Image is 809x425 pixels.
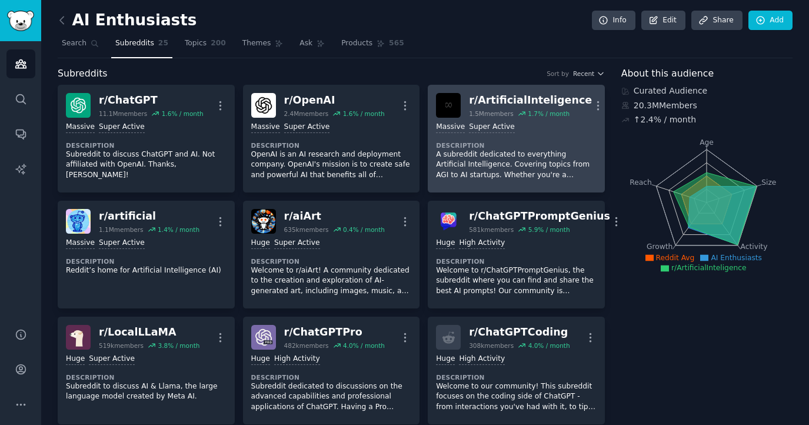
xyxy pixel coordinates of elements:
span: Reddit Avg [656,254,695,262]
tspan: Size [761,178,776,186]
tspan: Activity [740,243,767,251]
div: r/ ChatGPTPromptGenius [469,209,610,224]
dt: Description [251,257,412,265]
div: 308k members [469,341,514,350]
div: Huge [66,354,85,365]
a: ChatGPTPror/ChatGPTPro482kmembers4.0% / monthHugeHigh ActivityDescriptionSubreddit dedicated to d... [243,317,420,424]
img: aiArt [251,209,276,234]
a: ArtificialInteligencer/ArtificialInteligence1.5Mmembers1.7% / monthMassiveSuper ActiveDescription... [428,85,605,192]
dt: Description [66,373,227,381]
div: Huge [436,238,455,249]
a: artificialr/artificial1.1Mmembers1.4% / monthMassiveSuper ActiveDescriptionReddit’s home for Arti... [58,201,235,308]
p: Reddit’s home for Artificial Intelligence (AI) [66,265,227,276]
div: r/ artificial [99,209,199,224]
a: r/ChatGPTCoding308kmembers4.0% / monthHugeHigh ActivityDescriptionWelcome to our community! This ... [428,317,605,424]
img: ChatGPTPromptGenius [436,209,461,234]
p: OpenAI is an AI research and deployment company. OpenAI's mission is to create safe and powerful ... [251,150,412,181]
span: 25 [158,38,168,49]
div: 581k members [469,225,514,234]
dt: Description [66,141,227,150]
div: Huge [251,354,270,365]
span: AI Enthusiasts [711,254,762,262]
div: 519k members [99,341,144,350]
a: ChatGPTPromptGeniusr/ChatGPTPromptGenius581kmembers5.9% / monthHugeHigh ActivityDescriptionWelcom... [428,201,605,308]
span: Topics [185,38,207,49]
span: r/ArtificialInteligence [671,264,746,272]
div: 1.7 % / month [528,109,570,118]
p: Subreddit dedicated to discussions on the advanced capabilities and professional applications of ... [251,381,412,413]
p: A subreddit dedicated to everything Artificial Intelligence. Covering topics from AGI to AI start... [436,150,597,181]
div: 2.4M members [284,109,329,118]
img: LocalLLaMA [66,325,91,350]
img: OpenAI [251,93,276,118]
div: Super Active [284,122,330,133]
div: r/ ChatGPTCoding [469,325,570,340]
div: Super Active [469,122,515,133]
span: Search [62,38,86,49]
div: 5.9 % / month [528,225,570,234]
div: 635k members [284,225,329,234]
div: r/ LocalLLaMA [99,325,199,340]
tspan: Age [700,138,714,147]
a: Add [748,11,793,31]
div: r/ ChatGPTPro [284,325,385,340]
div: High Activity [274,354,320,365]
div: Massive [66,238,95,249]
a: Info [592,11,635,31]
div: 1.1M members [99,225,144,234]
div: 1.5M members [469,109,514,118]
span: Subreddits [115,38,154,49]
div: 1.4 % / month [158,225,199,234]
p: Subreddit to discuss AI & Llama, the large language model created by Meta AI. [66,381,227,402]
span: Themes [242,38,271,49]
div: High Activity [459,354,505,365]
a: Subreddits25 [111,34,172,58]
dt: Description [436,141,597,150]
a: LocalLLaMAr/LocalLLaMA519kmembers3.8% / monthHugeSuper ActiveDescriptionSubreddit to discuss AI &... [58,317,235,424]
img: ChatGPTPro [251,325,276,350]
div: 482k members [284,341,329,350]
div: Super Active [99,122,145,133]
a: aiArtr/aiArt635kmembers0.4% / monthHugeSuper ActiveDescriptionWelcome to r/aiArt! A community ded... [243,201,420,308]
dt: Description [251,373,412,381]
div: ↑ 2.4 % / month [634,114,696,126]
div: Huge [251,238,270,249]
span: 200 [211,38,226,49]
div: Super Active [274,238,320,249]
tspan: Reach [630,178,652,186]
dt: Description [251,141,412,150]
img: ArtificialInteligence [436,93,461,118]
div: 20.3M Members [621,99,793,112]
img: GummySearch logo [7,11,34,31]
div: 0.4 % / month [343,225,385,234]
a: OpenAIr/OpenAI2.4Mmembers1.6% / monthMassiveSuper ActiveDescriptionOpenAI is an AI research and d... [243,85,420,192]
div: Huge [436,354,455,365]
a: ChatGPTr/ChatGPT11.1Mmembers1.6% / monthMassiveSuper ActiveDescriptionSubreddit to discuss ChatGP... [58,85,235,192]
div: Massive [251,122,280,133]
a: Ask [295,34,329,58]
div: 3.8 % / month [158,341,199,350]
img: ChatGPT [66,93,91,118]
span: Recent [573,69,594,78]
div: 4.0 % / month [343,341,385,350]
div: Super Active [89,354,135,365]
span: Products [341,38,372,49]
a: Topics200 [181,34,230,58]
a: Themes [238,34,288,58]
dt: Description [436,257,597,265]
button: Recent [573,69,605,78]
a: Edit [641,11,685,31]
div: r/ OpenAI [284,93,385,108]
a: Search [58,34,103,58]
div: 11.1M members [99,109,147,118]
div: 1.6 % / month [343,109,385,118]
div: r/ ChatGPT [99,93,204,108]
img: artificial [66,209,91,234]
a: Products565 [337,34,408,58]
h2: AI Enthusiasts [58,11,197,30]
span: About this audience [621,67,714,81]
div: r/ aiArt [284,209,385,224]
div: Curated Audience [621,85,793,97]
p: Welcome to r/ChatGPTPromptGenius, the subreddit where you can find and share the best AI prompts!... [436,265,597,297]
div: 4.0 % / month [528,341,570,350]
